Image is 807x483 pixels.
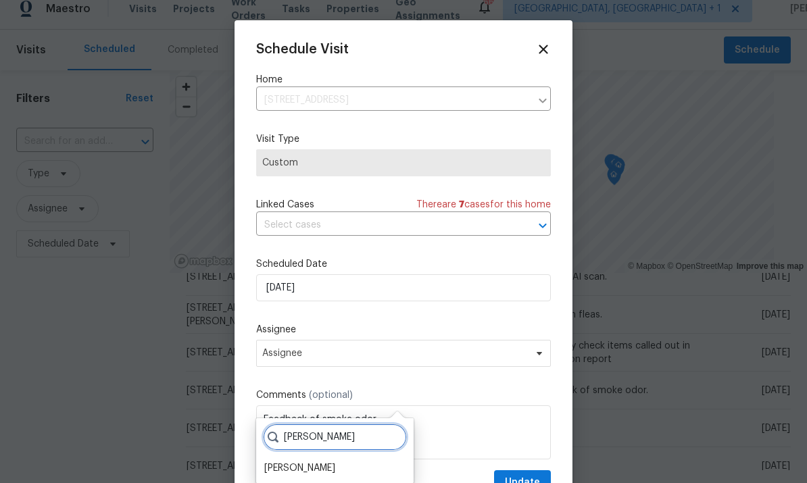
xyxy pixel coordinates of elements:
input: M/D/YYYY [256,274,551,301]
label: Scheduled Date [256,257,551,271]
span: Close [536,42,551,57]
span: Assignee [262,348,527,359]
textarea: Feedback of smoke odor. [256,405,551,459]
button: Open [533,216,552,235]
input: Enter in an address [256,90,531,111]
label: Comments [256,388,551,402]
label: Home [256,73,551,86]
span: Schedule Visit [256,43,349,56]
span: 7 [459,200,464,209]
span: (optional) [309,390,353,400]
span: Linked Cases [256,198,314,211]
input: Select cases [256,215,513,236]
span: Custom [262,156,545,170]
label: Assignee [256,323,551,336]
label: Visit Type [256,132,551,146]
div: [PERSON_NAME] [264,461,335,475]
span: There are case s for this home [416,198,551,211]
